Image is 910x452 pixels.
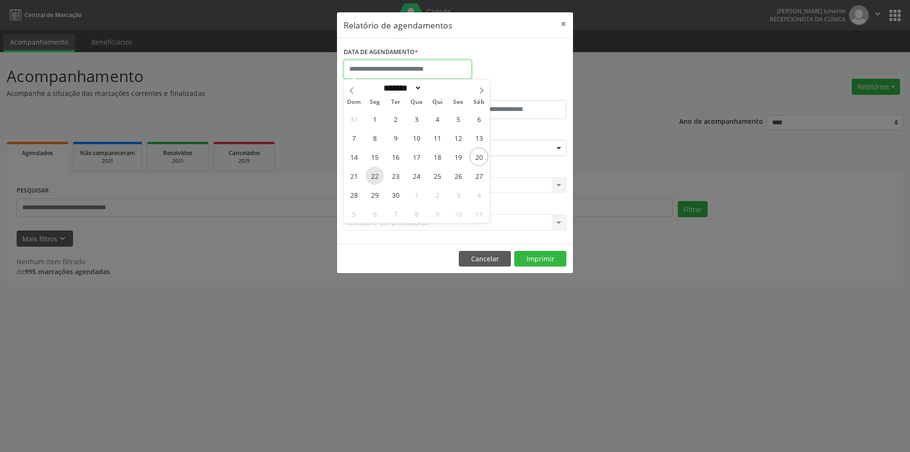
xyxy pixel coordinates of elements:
span: Setembro 23, 2025 [386,166,405,185]
span: Setembro 19, 2025 [449,148,467,166]
span: Setembro 29, 2025 [365,185,384,204]
span: Setembro 1, 2025 [365,110,384,128]
span: Outubro 4, 2025 [470,185,488,204]
span: Outubro 10, 2025 [449,204,467,223]
span: Setembro 16, 2025 [386,148,405,166]
span: Outubro 1, 2025 [407,185,426,204]
label: DATA DE AGENDAMENTO [344,45,418,60]
span: Setembro 27, 2025 [470,166,488,185]
span: Outubro 7, 2025 [386,204,405,223]
span: Setembro 20, 2025 [470,148,488,166]
span: Outubro 3, 2025 [449,185,467,204]
span: Setembro 11, 2025 [428,129,446,147]
span: Setembro 7, 2025 [345,129,363,147]
input: Year [422,83,453,93]
span: Setembro 15, 2025 [365,148,384,166]
span: Setembro 22, 2025 [365,166,384,185]
span: Setembro 21, 2025 [345,166,363,185]
span: Setembro 18, 2025 [428,148,446,166]
span: Setembro 12, 2025 [449,129,467,147]
span: Ter [385,99,406,105]
button: Close [554,12,573,36]
span: Setembro 8, 2025 [365,129,384,147]
span: Setembro 5, 2025 [449,110,467,128]
span: Outubro 8, 2025 [407,204,426,223]
span: Setembro 14, 2025 [345,148,363,166]
span: Setembro 17, 2025 [407,148,426,166]
span: Sáb [469,99,490,105]
span: Setembro 3, 2025 [407,110,426,128]
span: Outubro 2, 2025 [428,185,446,204]
span: Outubro 11, 2025 [470,204,488,223]
span: Setembro 26, 2025 [449,166,467,185]
span: Dom [344,99,364,105]
span: Seg [364,99,385,105]
button: Cancelar [459,251,511,267]
span: Setembro 25, 2025 [428,166,446,185]
h5: Relatório de agendamentos [344,19,452,31]
span: Setembro 13, 2025 [470,129,488,147]
span: Setembro 30, 2025 [386,185,405,204]
span: Outubro 5, 2025 [345,204,363,223]
span: Outubro 9, 2025 [428,204,446,223]
button: Imprimir [514,251,566,267]
span: Setembro 9, 2025 [386,129,405,147]
span: Setembro 6, 2025 [470,110,488,128]
select: Month [380,83,422,93]
span: Qui [427,99,448,105]
span: Agosto 31, 2025 [345,110,363,128]
span: Qua [406,99,427,105]
span: Sex [448,99,469,105]
label: ATÉ [457,85,566,100]
span: Setembro 10, 2025 [407,129,426,147]
span: Setembro 28, 2025 [345,185,363,204]
span: Setembro 24, 2025 [407,166,426,185]
span: Outubro 6, 2025 [365,204,384,223]
span: Setembro 2, 2025 [386,110,405,128]
span: Setembro 4, 2025 [428,110,446,128]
